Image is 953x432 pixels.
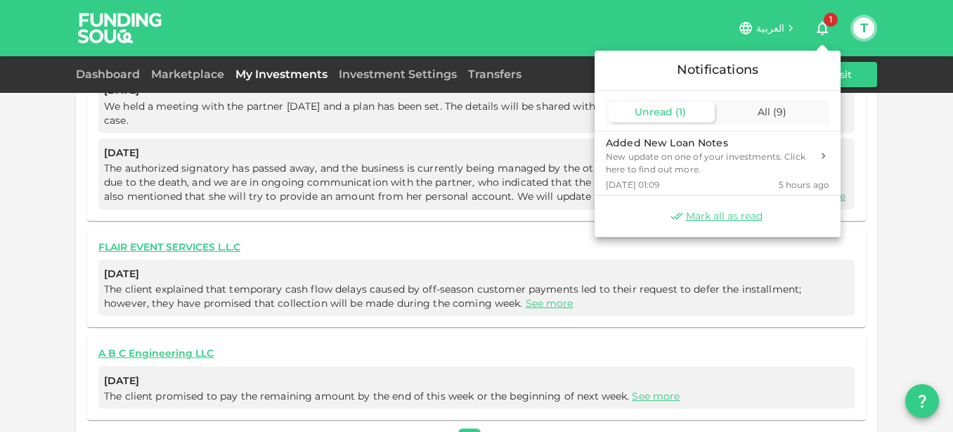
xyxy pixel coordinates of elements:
span: ( 9 ) [773,106,786,118]
span: 5 hours ago [779,179,829,191]
div: New update on one of your investments. Click here to find out more. [606,151,812,176]
span: Unread [635,106,673,118]
span: [DATE] 01:09 [606,179,660,191]
span: Notifications [677,62,758,77]
span: All [758,106,770,118]
span: Mark all as read [686,210,763,223]
span: ( 1 ) [675,106,686,118]
div: Added New Loan Notes [606,136,812,151]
